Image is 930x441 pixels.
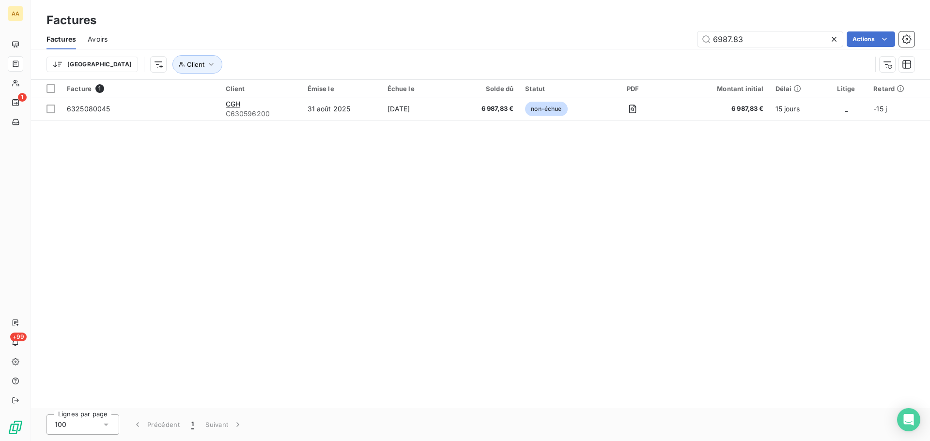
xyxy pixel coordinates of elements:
button: Suivant [200,414,248,435]
span: 6 987,83 € [461,104,513,114]
td: [DATE] [382,97,455,121]
span: 6325080045 [67,105,110,113]
span: -15 j [873,105,887,113]
button: Actions [847,31,895,47]
button: Client [172,55,222,74]
div: Solde dû [461,85,513,92]
span: 1 [95,84,104,93]
span: Facture [67,85,92,92]
input: Rechercher [697,31,843,47]
div: Délai [775,85,819,92]
td: 15 jours [770,97,825,121]
div: Open Intercom Messenger [897,408,920,431]
td: 31 août 2025 [302,97,382,121]
div: Échue le [387,85,449,92]
button: Précédent [127,414,186,435]
button: 1 [186,414,200,435]
span: Factures [46,34,76,44]
span: Client [187,61,204,68]
div: Retard [873,85,924,92]
span: Avoirs [88,34,108,44]
span: non-échue [525,102,567,116]
span: _ [845,105,848,113]
div: Litige [830,85,862,92]
div: Statut [525,85,592,92]
div: Montant initial [673,85,764,92]
img: Logo LeanPay [8,420,23,435]
span: 6 987,83 € [673,104,764,114]
div: Client [226,85,296,92]
button: [GEOGRAPHIC_DATA] [46,57,138,72]
div: AA [8,6,23,21]
h3: Factures [46,12,96,29]
span: CGH [226,100,240,108]
span: 1 [191,420,194,429]
span: C630596200 [226,109,296,119]
span: 100 [55,420,66,429]
span: +99 [10,333,27,341]
div: PDF [604,85,662,92]
span: 1 [18,93,27,102]
div: Émise le [308,85,376,92]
